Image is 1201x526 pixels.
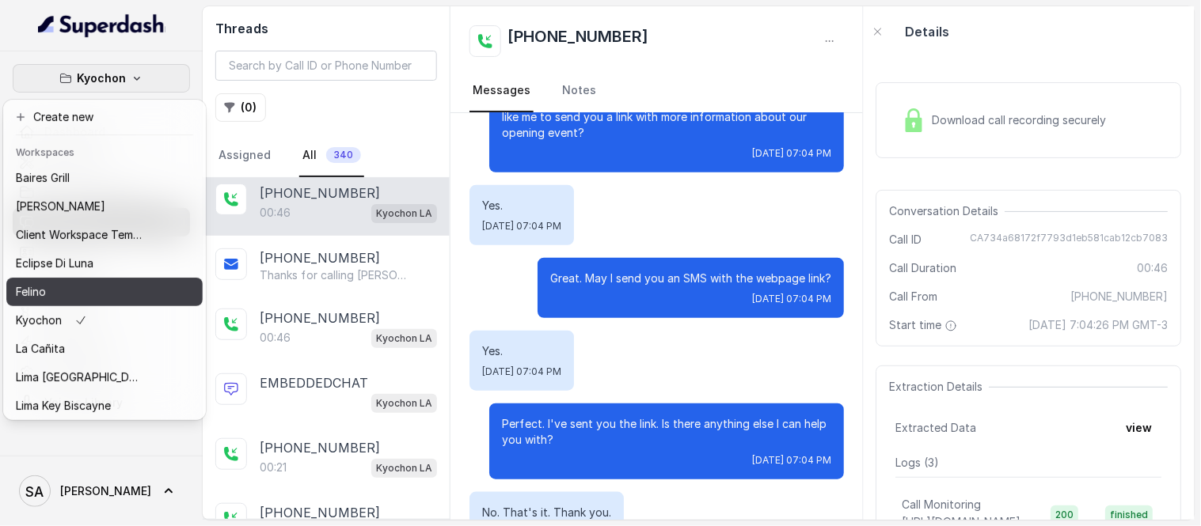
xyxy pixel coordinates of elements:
[16,168,70,187] p: Baires Grill
[16,311,62,330] p: Kyochon
[16,396,111,415] p: Lima Key Biscayne
[16,197,105,216] p: [PERSON_NAME]
[77,69,126,88] p: Kyochon
[6,138,203,164] header: Workspaces
[16,339,65,358] p: La Cañita
[16,282,46,301] p: Felino
[3,100,206,420] div: Kyochon
[16,225,143,244] p: Client Workspace Template
[16,368,143,387] p: Lima [GEOGRAPHIC_DATA]
[16,254,93,273] p: Eclipse Di Luna
[6,103,203,131] button: Create new
[13,64,190,93] button: Kyochon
